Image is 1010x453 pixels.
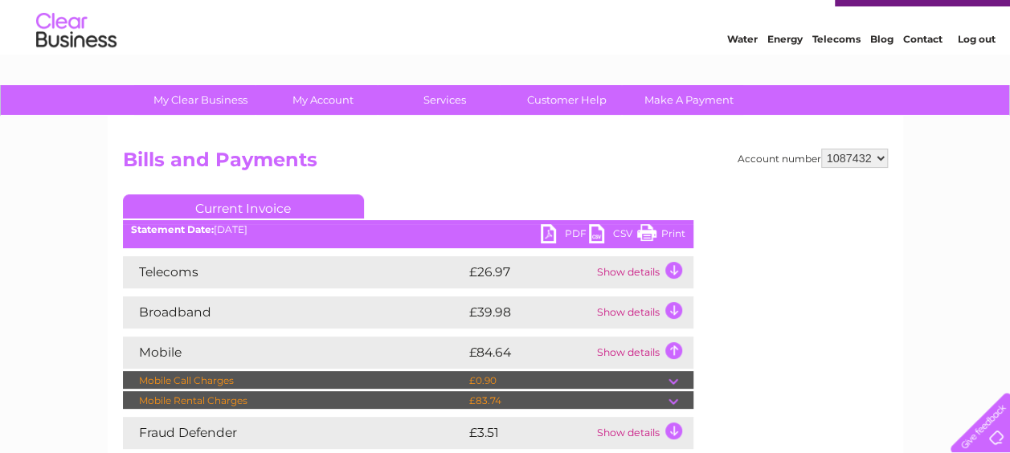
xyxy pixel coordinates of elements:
td: Telecoms [123,256,465,288]
a: My Clear Business [134,85,267,115]
a: Contact [903,68,943,80]
a: Blog [870,68,893,80]
a: My Account [256,85,389,115]
td: £84.64 [465,337,593,369]
a: PDF [541,224,589,247]
td: £3.51 [465,417,593,449]
td: £39.98 [465,296,593,329]
td: £83.74 [465,391,669,410]
td: Show details [593,296,693,329]
b: Statement Date: [131,223,214,235]
div: Clear Business is a trading name of Verastar Limited (registered in [GEOGRAPHIC_DATA] No. 3667643... [126,9,885,78]
td: Fraud Defender [123,417,465,449]
td: Mobile Rental Charges [123,391,465,410]
div: Account number [738,149,888,168]
td: Show details [593,417,693,449]
a: Energy [767,68,803,80]
td: Mobile Call Charges [123,371,465,390]
a: Customer Help [501,85,633,115]
div: [DATE] [123,224,693,235]
a: Log out [957,68,995,80]
td: Broadband [123,296,465,329]
a: 0333 014 3131 [707,8,818,28]
td: £26.97 [465,256,593,288]
a: Telecoms [812,68,861,80]
a: Current Invoice [123,194,364,218]
td: Show details [593,337,693,369]
td: Show details [593,256,693,288]
a: Print [637,224,685,247]
img: logo.png [35,42,117,91]
a: CSV [589,224,637,247]
a: Services [378,85,511,115]
a: Water [727,68,758,80]
h2: Bills and Payments [123,149,888,179]
a: Make A Payment [623,85,755,115]
td: £0.90 [465,371,669,390]
td: Mobile [123,337,465,369]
